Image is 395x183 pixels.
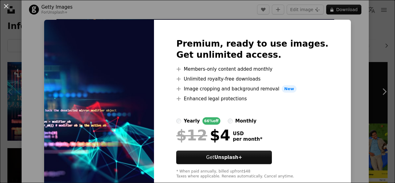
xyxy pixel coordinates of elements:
[176,65,328,73] li: Members-only content added monthly
[214,155,242,160] strong: Unsplash+
[228,119,233,123] input: monthly
[176,38,328,60] h2: Premium, ready to use images. Get unlimited access.
[233,136,262,142] span: per month *
[202,117,221,125] div: 66% off
[233,131,262,136] span: USD
[176,169,328,179] div: * When paid annually, billed upfront $48 Taxes where applicable. Renews automatically. Cancel any...
[176,151,272,164] button: GetUnsplash+
[176,127,230,143] div: $4
[235,117,256,125] div: monthly
[176,75,328,83] li: Unlimited royalty-free downloads
[176,85,328,93] li: Image cropping and background removal
[184,117,200,125] div: yearly
[282,85,297,93] span: New
[176,119,181,123] input: yearly66%off
[176,95,328,102] li: Enhanced legal protections
[176,127,207,143] span: $12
